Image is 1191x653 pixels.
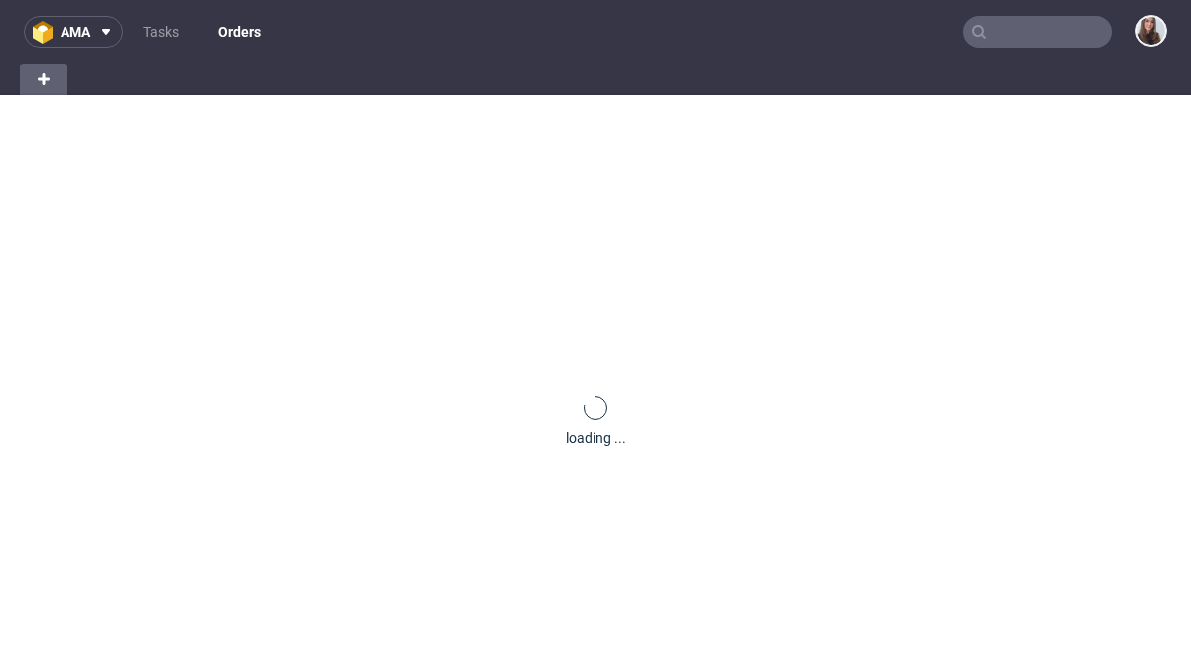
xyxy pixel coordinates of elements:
[24,16,123,48] button: ama
[61,25,90,39] span: ama
[566,428,626,448] div: loading ...
[206,16,273,48] a: Orders
[1137,17,1165,45] img: Sandra Beśka
[33,21,61,44] img: logo
[131,16,191,48] a: Tasks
